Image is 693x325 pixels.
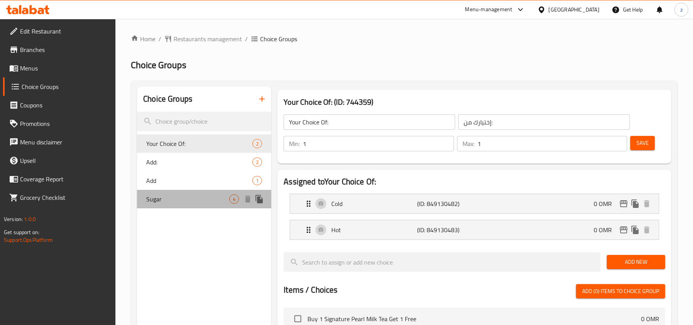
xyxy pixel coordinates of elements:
a: Home [131,34,155,44]
span: Menu disclaimer [20,137,110,147]
li: Expand [284,217,665,243]
p: 0 OMR [594,225,618,235]
span: 4 [230,196,239,203]
span: Upsell [20,156,110,165]
span: Add [146,176,252,185]
div: Your Choice Of:2 [137,134,271,153]
span: Branches [20,45,110,54]
span: Choice Groups [260,34,297,44]
button: Save [630,136,655,150]
button: edit [618,198,630,209]
button: duplicate [630,198,641,209]
span: Save [636,138,649,148]
span: Version: [4,214,23,224]
input: search [137,112,271,131]
span: 2 [253,140,262,147]
span: Coupons [20,101,110,110]
a: Promotions [3,114,116,133]
div: Choices [252,176,262,185]
span: Grocery Checklist [20,193,110,202]
span: z [680,5,683,14]
p: (ID: 849130483) [417,225,475,235]
span: Your Choice Of: [146,139,252,148]
li: / [245,34,248,44]
button: Add New [607,255,665,269]
a: Support.OpsPlatform [4,235,53,245]
span: 1 [253,177,262,184]
span: 1.0.0 [24,214,36,224]
span: Add: [146,157,252,167]
button: delete [641,198,653,209]
div: Choices [229,194,239,204]
div: Add:2 [137,153,271,171]
button: delete [242,193,254,205]
div: Choices [252,139,262,148]
span: Get support on: [4,227,39,237]
div: Sugar4deleteduplicate [137,190,271,208]
a: Menus [3,59,116,77]
h2: Choice Groups [143,93,192,105]
a: Menu disclaimer [3,133,116,151]
span: Edit Restaurant [20,27,110,36]
a: Edit Restaurant [3,22,116,40]
li: Expand [284,191,665,217]
span: Add (0) items to choice group [582,286,659,296]
span: Restaurants management [174,34,242,44]
button: duplicate [630,224,641,236]
div: Menu-management [465,5,513,14]
li: / [159,34,161,44]
span: Promotions [20,119,110,128]
p: (ID: 849130482) [417,199,475,208]
h2: Assigned to Your Choice Of: [284,176,665,188]
span: Coverage Report [20,174,110,184]
div: Choices [252,157,262,167]
div: Expand [290,194,659,213]
p: Cold [331,199,417,208]
a: Coverage Report [3,170,116,188]
a: Upsell [3,151,116,170]
input: search [284,252,601,272]
h3: Your Choice Of: (ID: 744359) [284,96,665,108]
h2: Items / Choices [284,284,337,296]
span: Choice Groups [131,56,186,74]
button: delete [641,224,653,236]
a: Choice Groups [3,77,116,96]
p: Max: [463,139,474,148]
button: Add (0) items to choice group [576,284,665,298]
a: Branches [3,40,116,59]
span: Buy 1 Signature Pearl Milk Tea Get 1 Free [307,314,641,323]
div: [GEOGRAPHIC_DATA] [549,5,599,14]
button: duplicate [254,193,265,205]
a: Coupons [3,96,116,114]
p: 0 OMR [594,199,618,208]
p: 0 OMR [641,314,659,323]
span: 2 [253,159,262,166]
span: Choice Groups [22,82,110,91]
p: Min: [289,139,300,148]
div: Add1 [137,171,271,190]
nav: breadcrumb [131,34,678,44]
button: edit [618,224,630,236]
span: Sugar [146,194,229,204]
a: Grocery Checklist [3,188,116,207]
span: Menus [20,64,110,73]
span: Add New [613,257,659,267]
p: Hot [331,225,417,235]
div: Expand [290,220,659,240]
a: Restaurants management [164,34,242,44]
